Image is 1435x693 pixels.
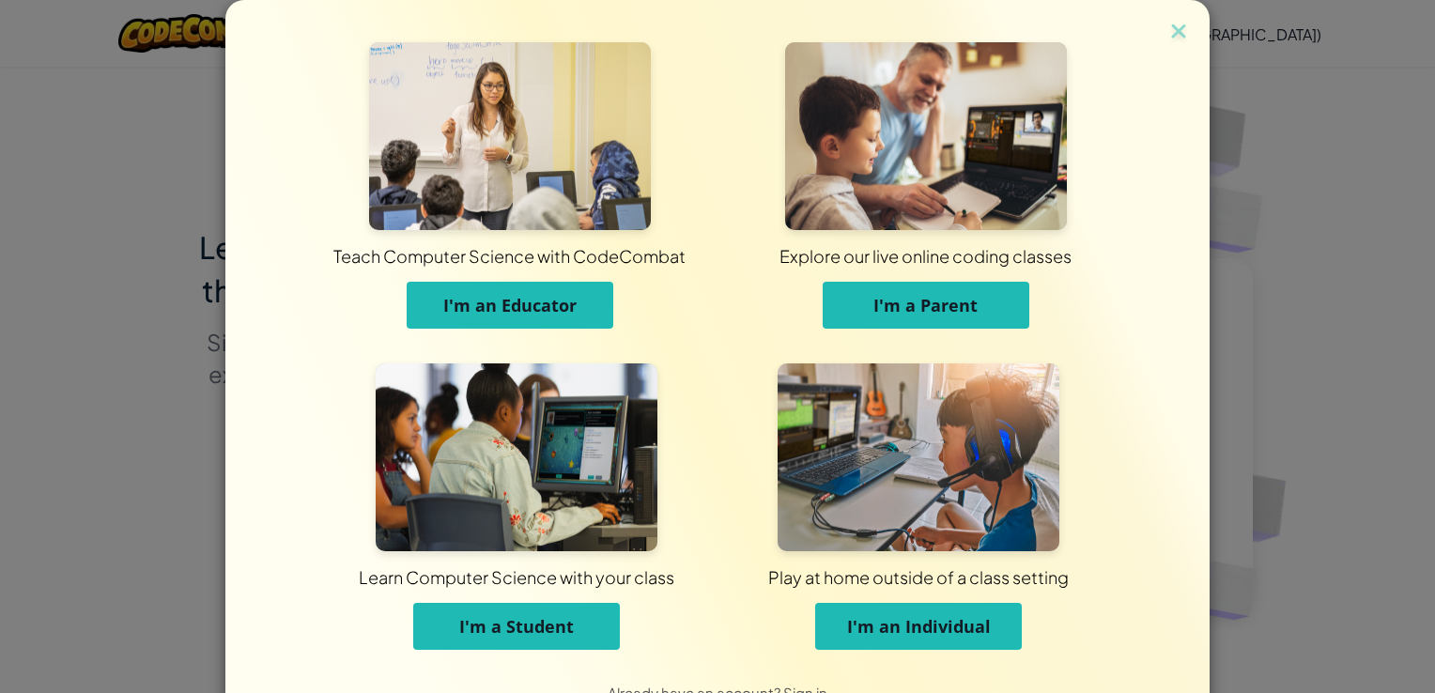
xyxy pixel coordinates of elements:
[785,42,1067,230] img: For Parents
[456,565,1381,589] div: Play at home outside of a class setting
[459,615,574,638] span: I'm a Student
[407,282,613,329] button: I'm an Educator
[823,282,1029,329] button: I'm a Parent
[778,363,1059,551] img: For Individuals
[413,603,620,650] button: I'm a Student
[847,615,991,638] span: I'm an Individual
[369,42,651,230] img: For Educators
[376,363,657,551] img: For Students
[1166,19,1191,47] img: close icon
[443,294,577,316] span: I'm an Educator
[442,244,1409,268] div: Explore our live online coding classes
[873,294,978,316] span: I'm a Parent
[815,603,1022,650] button: I'm an Individual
